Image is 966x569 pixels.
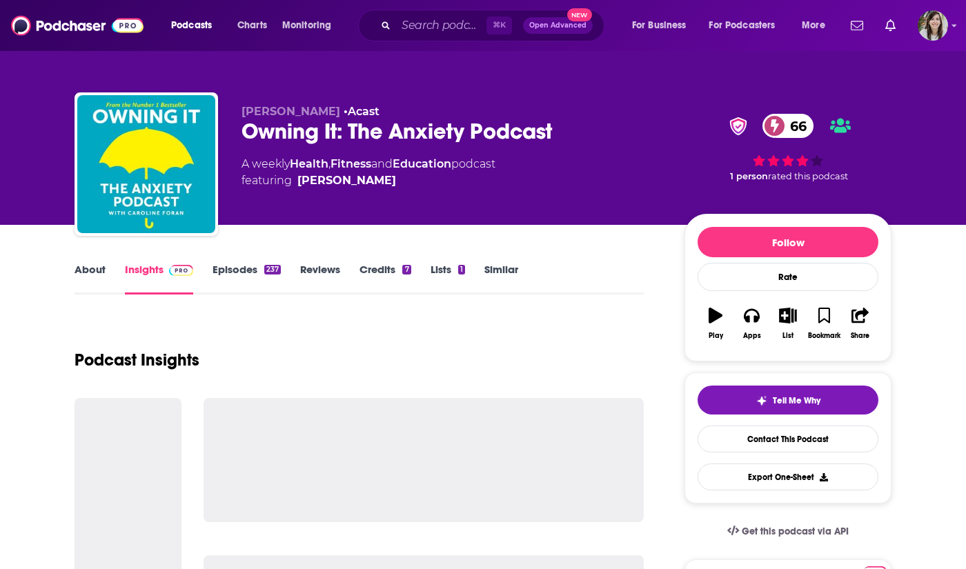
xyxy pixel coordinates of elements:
a: Show notifications dropdown [880,14,901,37]
button: Follow [698,227,878,257]
button: Play [698,299,733,348]
span: More [802,16,825,35]
img: Owning It: The Anxiety Podcast [77,95,215,233]
a: Lists1 [431,263,465,295]
a: Charts [228,14,275,37]
span: ⌘ K [486,17,512,34]
div: Share [851,332,869,340]
button: open menu [622,14,704,37]
span: Charts [237,16,267,35]
div: verified Badge66 1 personrated this podcast [684,105,891,190]
a: Credits7 [359,263,411,295]
span: Podcasts [171,16,212,35]
button: List [770,299,806,348]
span: and [371,157,393,170]
span: , [328,157,331,170]
div: 1 [458,265,465,274]
button: tell me why sparkleTell Me Why [698,386,878,415]
button: Bookmark [806,299,842,348]
a: 66 [762,114,814,138]
span: Get this podcast via API [742,526,849,537]
span: For Podcasters [709,16,775,35]
button: Open AdvancedNew [523,17,593,34]
button: open menu [161,14,230,37]
img: tell me why sparkle [756,395,767,406]
a: Health [290,157,328,170]
div: Bookmark [808,332,840,340]
div: Rate [698,263,878,291]
span: featuring [241,172,495,189]
div: 237 [264,265,281,274]
input: Search podcasts, credits, & more... [396,14,486,37]
img: Podchaser Pro [169,265,193,276]
button: open menu [700,14,796,37]
div: A weekly podcast [241,156,495,189]
span: Tell Me Why [773,395,820,406]
button: open menu [792,14,842,37]
div: 7 [402,265,411,274]
a: [PERSON_NAME] [297,172,396,189]
a: Show notifications dropdown [845,14,869,37]
span: For Business [632,16,687,35]
span: rated this podcast [768,171,848,181]
button: Show profile menu [918,10,948,41]
a: Acast [348,105,379,118]
img: verified Badge [725,117,751,135]
a: Get this podcast via API [716,515,860,548]
button: open menu [273,14,349,37]
a: Education [393,157,451,170]
span: Open Advanced [529,22,586,29]
span: Monitoring [282,16,331,35]
div: Search podcasts, credits, & more... [371,10,618,41]
span: Logged in as devinandrade [918,10,948,41]
span: New [567,8,592,21]
span: 66 [776,114,814,138]
h1: Podcast Insights [75,350,199,370]
button: Share [842,299,878,348]
a: Contact This Podcast [698,426,878,452]
div: Apps [743,332,761,340]
a: Episodes237 [213,263,281,295]
span: 1 person [730,171,768,181]
span: • [344,105,379,118]
img: User Profile [918,10,948,41]
a: Fitness [331,157,371,170]
div: Play [709,332,723,340]
a: InsightsPodchaser Pro [125,263,193,295]
a: Reviews [300,263,340,295]
button: Apps [733,299,769,348]
div: List [782,332,793,340]
a: About [75,263,106,295]
span: [PERSON_NAME] [241,105,340,118]
img: Podchaser - Follow, Share and Rate Podcasts [11,12,144,39]
button: Export One-Sheet [698,463,878,490]
a: Similar [484,263,518,295]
